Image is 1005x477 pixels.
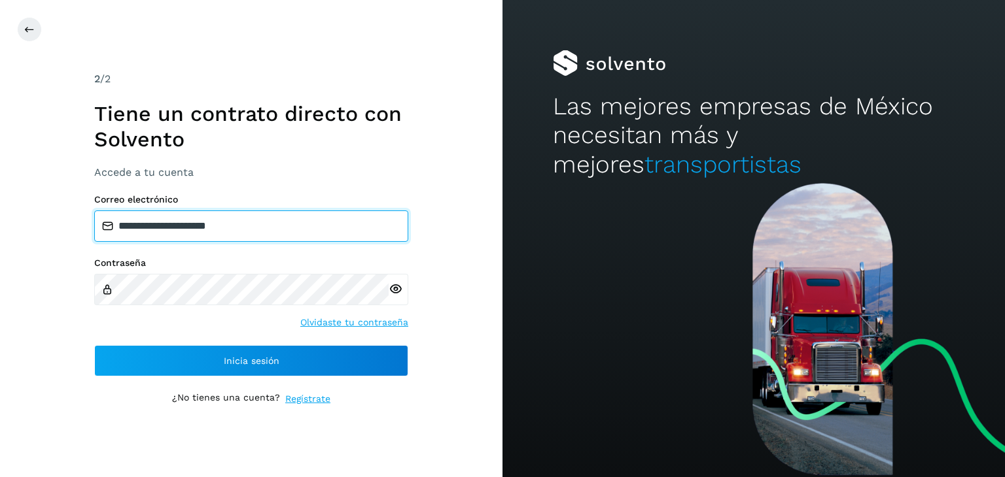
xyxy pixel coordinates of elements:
h2: Las mejores empresas de México necesitan más y mejores [553,92,955,179]
span: Inicia sesión [224,356,279,365]
h1: Tiene un contrato directo con Solvento [94,101,408,152]
button: Inicia sesión [94,345,408,376]
a: Regístrate [285,392,330,406]
h3: Accede a tu cuenta [94,166,408,178]
label: Contraseña [94,257,408,269]
label: Correo electrónico [94,194,408,205]
div: /2 [94,71,408,87]
a: Olvidaste tu contraseña [300,316,408,329]
span: 2 [94,73,100,85]
span: transportistas [644,150,802,178]
p: ¿No tienes una cuenta? [172,392,280,406]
